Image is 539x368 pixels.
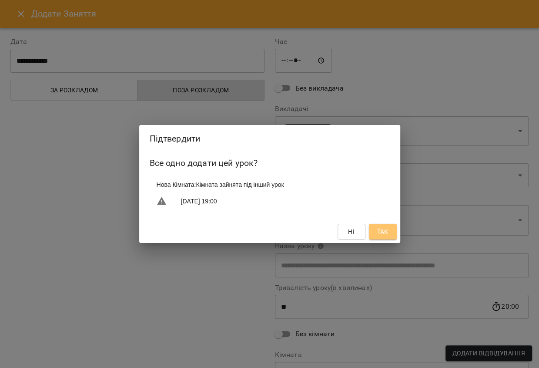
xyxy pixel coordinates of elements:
span: Ні [348,226,355,237]
button: Так [369,224,397,240]
span: Так [377,226,388,237]
h6: Все одно додати цей урок? [150,156,390,170]
h2: Підтвердити [150,132,390,145]
button: Ні [338,224,365,240]
li: Нова Кімната : Кімната зайнята під інший урок [150,177,390,192]
li: [DATE] 19:00 [150,192,390,210]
